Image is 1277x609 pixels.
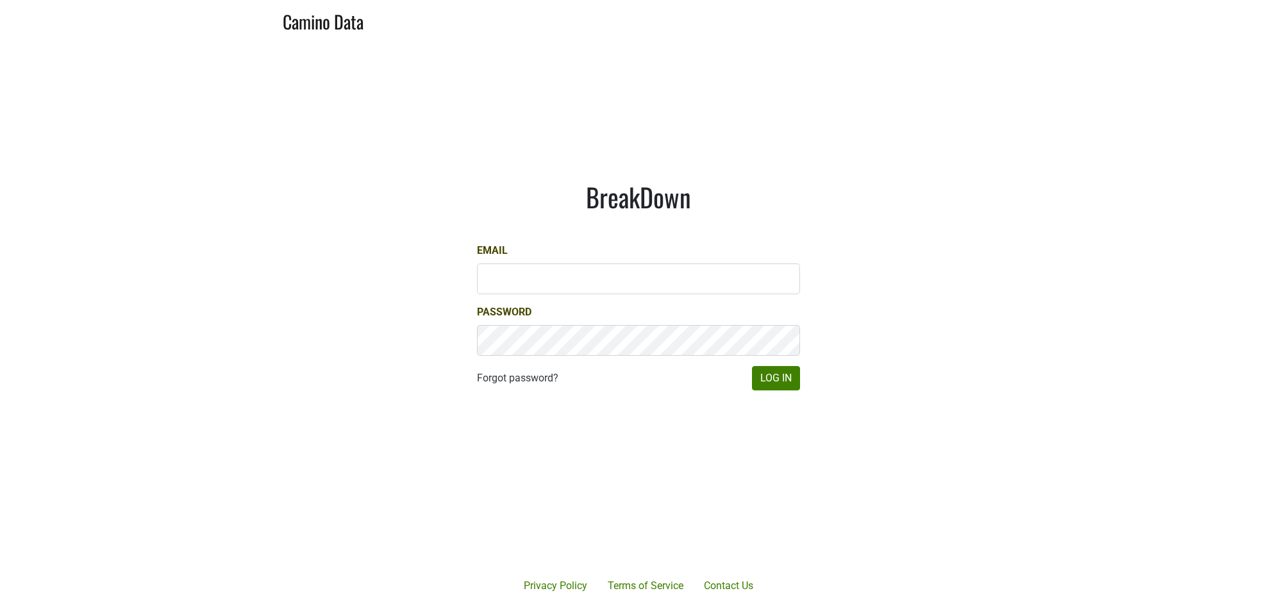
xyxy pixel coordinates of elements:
a: Privacy Policy [513,573,597,599]
a: Camino Data [283,5,363,35]
label: Email [477,243,508,258]
a: Terms of Service [597,573,694,599]
h1: BreakDown [477,181,800,212]
a: Contact Us [694,573,764,599]
label: Password [477,304,531,320]
a: Forgot password? [477,371,558,386]
button: Log In [752,366,800,390]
